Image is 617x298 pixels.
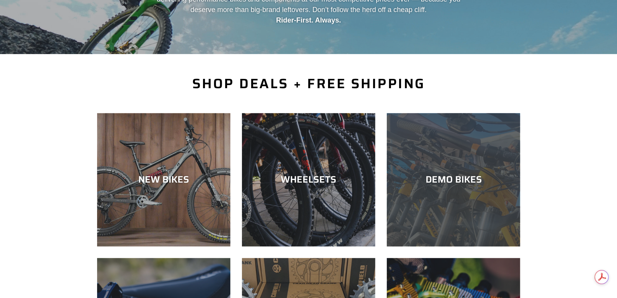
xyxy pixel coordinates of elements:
[97,75,520,92] h2: SHOP DEALS + FREE SHIPPING
[387,174,520,185] div: DEMO BIKES
[242,113,375,246] a: WHEELSETS
[97,113,230,246] a: NEW BIKES
[97,174,230,185] div: NEW BIKES
[276,16,341,24] strong: Rider-First. Always.
[387,113,520,246] a: DEMO BIKES
[242,174,375,185] div: WHEELSETS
